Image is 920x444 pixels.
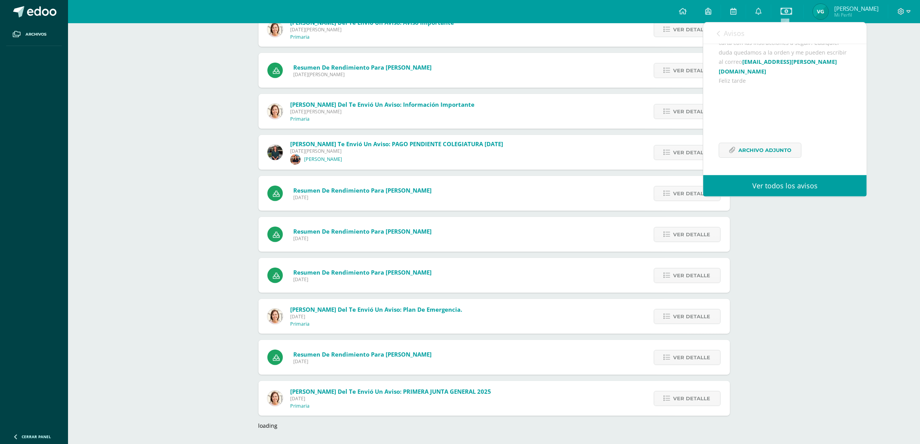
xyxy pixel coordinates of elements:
[26,31,46,38] span: Archivos
[267,391,283,406] img: c73c3e7115ebaba44cf6c1e27de5d20f.png
[673,309,711,324] span: Ver detalle
[673,22,711,37] span: Ver detalle
[290,148,503,154] span: [DATE][PERSON_NAME]
[304,156,342,162] p: [PERSON_NAME]
[673,268,711,283] span: Ver detalle
[724,29,745,38] span: Avisos
[293,350,432,358] span: Resumen de Rendimiento para [PERSON_NAME]
[290,388,491,395] span: [PERSON_NAME] del te envió un aviso: PRIMERA JUNTA GENERAL 2025
[673,186,711,201] span: Ver detalle
[673,391,711,406] span: Ver detalle
[290,34,310,40] p: Primaria
[673,227,711,242] span: Ver detalle
[293,235,432,242] span: [DATE]
[290,140,503,148] span: [PERSON_NAME] te envió un aviso: PAGO PENDIENTE COLEGIATURA [DATE]
[267,145,283,160] img: 2fdb7141f9c1269e32336e807ed613a6.png
[719,143,801,158] a: Archivo Adjunto
[267,22,283,37] img: c73c3e7115ebaba44cf6c1e27de5d20f.png
[290,26,454,33] span: [DATE][PERSON_NAME]
[293,63,432,71] span: Resumen de Rendimiento para [PERSON_NAME]
[290,116,310,122] p: Primaria
[834,5,879,12] span: [PERSON_NAME]
[290,403,310,409] p: Primaria
[293,194,432,201] span: [DATE]
[290,321,310,327] p: Primaria
[293,227,432,235] span: Resumen de Rendimiento para [PERSON_NAME]
[673,350,711,365] span: Ver detalle
[293,268,432,276] span: Resumen de Rendimiento para [PERSON_NAME]
[834,12,879,18] span: Mi Perfil
[290,313,462,320] span: [DATE]
[258,422,730,429] div: loading
[673,145,711,160] span: Ver detalle
[22,434,51,439] span: Cerrar panel
[290,101,474,108] span: [PERSON_NAME] del te envió un aviso: Información importante
[290,154,301,165] img: fee4d6c21a15c86e2c488dd0be819898.png
[267,309,283,324] img: c73c3e7115ebaba44cf6c1e27de5d20f.png
[267,104,283,119] img: c73c3e7115ebaba44cf6c1e27de5d20f.png
[290,108,474,115] span: [DATE][PERSON_NAME]
[293,186,432,194] span: Resumen de Rendimiento para [PERSON_NAME]
[738,143,791,157] span: Archivo Adjunto
[703,175,867,196] a: Ver todos los avisos
[293,276,432,283] span: [DATE]
[719,10,851,167] div: Estimados padres de familia: Estamos muy entusiasmados preparando las reinscripciones para el cic...
[6,23,62,46] a: Archivos
[813,4,828,19] img: 234b1020ba6016590a72538f457937c0.png
[290,395,491,402] span: [DATE]
[293,71,432,78] span: [DATE][PERSON_NAME]
[673,63,711,78] span: Ver detalle
[673,104,711,119] span: Ver detalle
[293,358,432,365] span: [DATE]
[290,306,462,313] span: [PERSON_NAME] del te envió un aviso: Plan de emergencia.
[719,58,837,75] a: [EMAIL_ADDRESS][PERSON_NAME][DOMAIN_NAME]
